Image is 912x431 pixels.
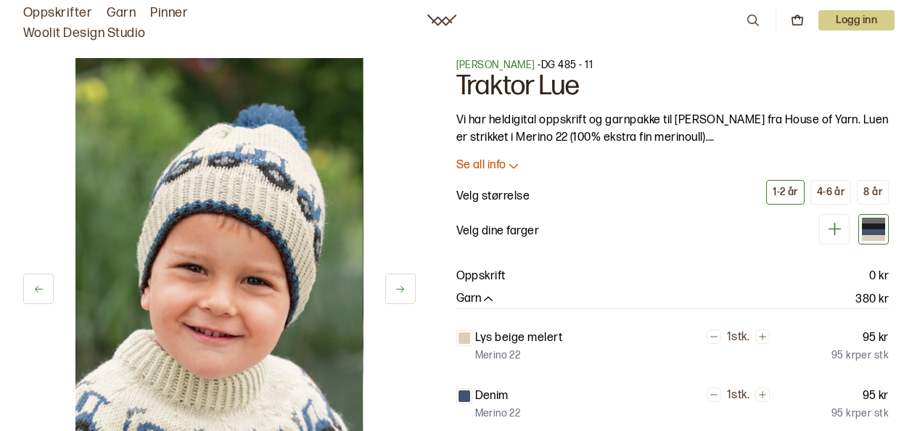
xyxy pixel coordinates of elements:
[23,3,92,23] a: Oppskrifter
[456,158,506,173] p: Se all info
[107,3,136,23] a: Garn
[727,388,749,403] p: 1 stk.
[456,268,506,285] p: Oppskrift
[475,348,521,363] p: Merino 22
[456,292,496,307] button: Garn
[773,186,798,199] div: 1-2 år
[831,348,889,363] p: 95 kr per stk
[855,291,889,308] p: 380 kr
[456,223,540,240] p: Velg dine farger
[475,329,563,347] p: Lys beige melert
[475,387,509,405] p: Denim
[456,112,890,147] p: Vi har heldigital oppskrift og garnpakke til [PERSON_NAME] fra House of Yarn. Luen er strikket i ...
[863,186,882,199] div: 8 år
[427,15,456,26] a: Woolit
[766,180,805,205] button: 1-2 år
[818,10,895,30] p: Logg inn
[831,406,889,421] p: 95 kr per stk
[23,23,146,44] a: Woolit Design Studio
[858,214,889,245] div: Lys beige
[150,3,188,23] a: Pinner
[456,59,535,71] a: [PERSON_NAME]
[863,387,889,405] p: 95 kr
[863,329,889,347] p: 95 kr
[810,180,852,205] button: 4-6 år
[456,58,890,73] p: - DG 485 - 11
[869,268,889,285] p: 0 kr
[817,186,845,199] div: 4-6 år
[456,73,890,100] h1: Traktor Lue
[857,180,889,205] button: 8 år
[818,10,895,30] button: User dropdown
[475,406,521,421] p: Merino 22
[456,158,890,173] button: Se all info
[727,330,749,345] p: 1 stk.
[456,188,530,205] p: Velg størrelse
